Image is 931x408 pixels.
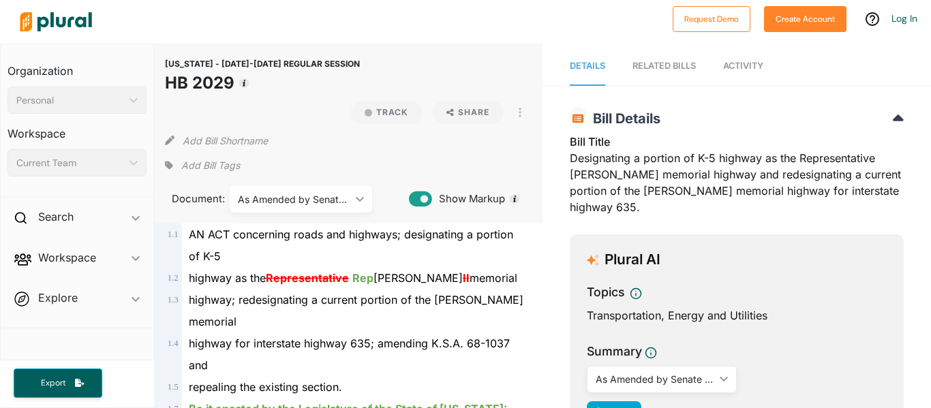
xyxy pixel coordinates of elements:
ins: Rep [352,271,373,285]
h3: Plural AI [605,251,660,268]
a: RELATED BILLS [632,47,696,86]
span: Document: [165,191,213,206]
div: As Amended by Senate Committee [238,192,350,206]
div: Tooltip anchor [508,193,521,205]
del: II [463,271,470,285]
a: Details [570,47,605,86]
button: Share [427,101,508,124]
del: Representative [266,271,349,285]
button: Create Account [764,6,846,32]
button: Export [14,368,102,398]
h3: Bill Title [570,134,904,150]
div: Tooltip anchor [238,77,250,89]
h3: Workspace [7,114,147,144]
div: Transportation, Energy and Utilities [587,307,887,324]
div: RELATED BILLS [632,59,696,72]
h2: Search [38,209,74,224]
span: 1 . 4 [168,339,179,348]
div: As Amended by Senate Committee [596,372,714,386]
span: Add Bill Tags [181,159,240,172]
span: AN ACT concerning roads and highways; designating a portion of K-5 [189,227,513,263]
button: Track [351,101,422,124]
span: 1 . 3 [168,295,179,304]
span: Export [31,377,75,389]
h3: Summary [587,343,642,360]
h3: Topics [587,283,624,301]
h1: HB 2029 [165,71,360,95]
span: 1 . 5 [168,382,179,392]
span: highway for interstate highway 635; amending K.S.A. 68-1037 and [189,336,510,372]
span: highway; redesignating a current portion of the [PERSON_NAME] memorial [189,293,523,328]
button: Share [433,101,503,124]
button: Add Bill Shortname [183,129,268,151]
span: Show Markup [432,191,505,206]
a: Create Account [764,11,846,25]
div: Add tags [165,155,240,176]
span: Bill Details [586,110,660,127]
span: highway as the [PERSON_NAME] memorial [189,271,517,285]
div: Current Team [16,156,124,170]
span: Details [570,61,605,71]
a: Activity [723,47,763,86]
div: Personal [16,93,124,108]
span: repealing the existing section. [189,380,342,394]
span: 1 . 1 [168,230,179,239]
span: [US_STATE] - [DATE]-[DATE] REGULAR SESSION [165,59,360,69]
div: Designating a portion of K-5 highway as the Representative [PERSON_NAME] memorial highway and red... [570,134,904,223]
h3: Organization [7,51,147,81]
a: Log In [891,12,917,25]
span: 1 . 2 [168,273,179,283]
span: Activity [723,61,763,71]
button: Request Demo [673,6,750,32]
a: Request Demo [673,11,750,25]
